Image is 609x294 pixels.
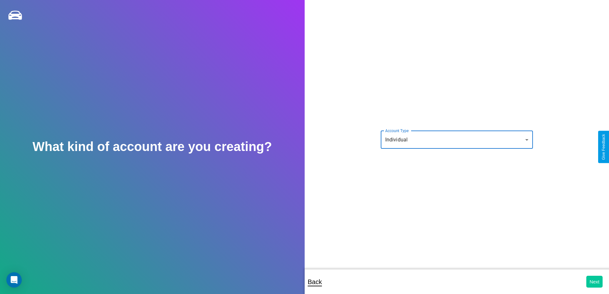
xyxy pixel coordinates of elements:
[6,272,22,288] div: Open Intercom Messenger
[385,128,409,133] label: Account Type
[308,276,322,288] p: Back
[381,131,533,149] div: Individual
[586,276,603,288] button: Next
[601,134,606,160] div: Give Feedback
[33,139,272,154] h2: What kind of account are you creating?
